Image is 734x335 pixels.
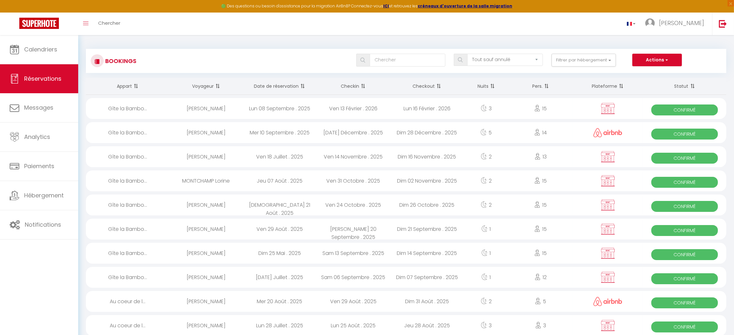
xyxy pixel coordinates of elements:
[552,54,616,67] button: Filtrer par hébergement
[24,133,50,141] span: Analytics
[93,13,125,35] a: Chercher
[464,78,508,95] th: Sort by nights
[19,18,59,29] img: Super Booking
[370,54,445,67] input: Chercher
[24,191,64,199] span: Hébergement
[643,78,726,95] th: Sort by status
[632,54,682,67] button: Actions
[24,45,57,53] span: Calendriers
[640,13,712,35] a: ... [PERSON_NAME]
[25,221,61,229] span: Notifications
[243,78,317,95] th: Sort by booking date
[719,20,727,28] img: logout
[659,19,704,27] span: [PERSON_NAME]
[86,78,169,95] th: Sort by rentals
[316,78,390,95] th: Sort by checkin
[572,78,643,95] th: Sort by channel
[24,75,61,83] span: Réservations
[24,104,53,112] span: Messages
[24,162,54,170] span: Paiements
[104,54,136,68] h3: Bookings
[383,3,389,9] a: ICI
[645,18,655,28] img: ...
[5,3,24,22] button: Ouvrir le widget de chat LiveChat
[169,78,243,95] th: Sort by guest
[418,3,512,9] a: créneaux d'ouverture de la salle migration
[98,20,120,26] span: Chercher
[390,78,464,95] th: Sort by checkout
[508,78,572,95] th: Sort by people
